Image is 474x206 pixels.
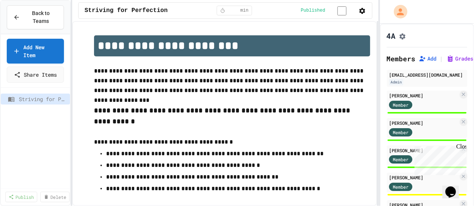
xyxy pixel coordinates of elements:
[301,8,325,14] span: Published
[393,129,409,136] span: Member
[393,101,409,108] span: Member
[7,5,64,29] button: Back to Teams
[389,147,458,154] div: [PERSON_NAME]
[442,176,466,198] iframe: chat widget
[412,143,466,175] iframe: chat widget
[389,79,403,85] div: Admin
[240,8,249,14] span: min
[389,120,458,126] div: [PERSON_NAME]
[419,55,437,62] button: Add
[393,183,409,190] span: Member
[3,3,52,48] div: Chat with us now!Close
[40,192,70,202] a: Delete
[7,39,64,64] a: Add New Item
[447,55,474,62] button: Grades
[389,92,458,99] div: [PERSON_NAME]
[387,53,416,64] h2: Members
[386,3,409,20] div: My Account
[440,54,444,63] span: |
[399,31,406,40] button: Assignment Settings
[393,156,409,163] span: Member
[24,9,58,25] span: Back to Teams
[19,95,67,103] span: Striving for Perfection
[389,174,458,181] div: [PERSON_NAME]
[387,30,396,41] h1: 4A
[328,6,355,15] input: publish toggle
[85,6,168,15] span: Striving for Perfection
[389,71,465,78] div: [EMAIL_ADDRESS][DOMAIN_NAME]
[301,6,355,15] div: Content is published and visible to students
[5,192,37,202] a: Publish
[7,67,64,83] a: Share Items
